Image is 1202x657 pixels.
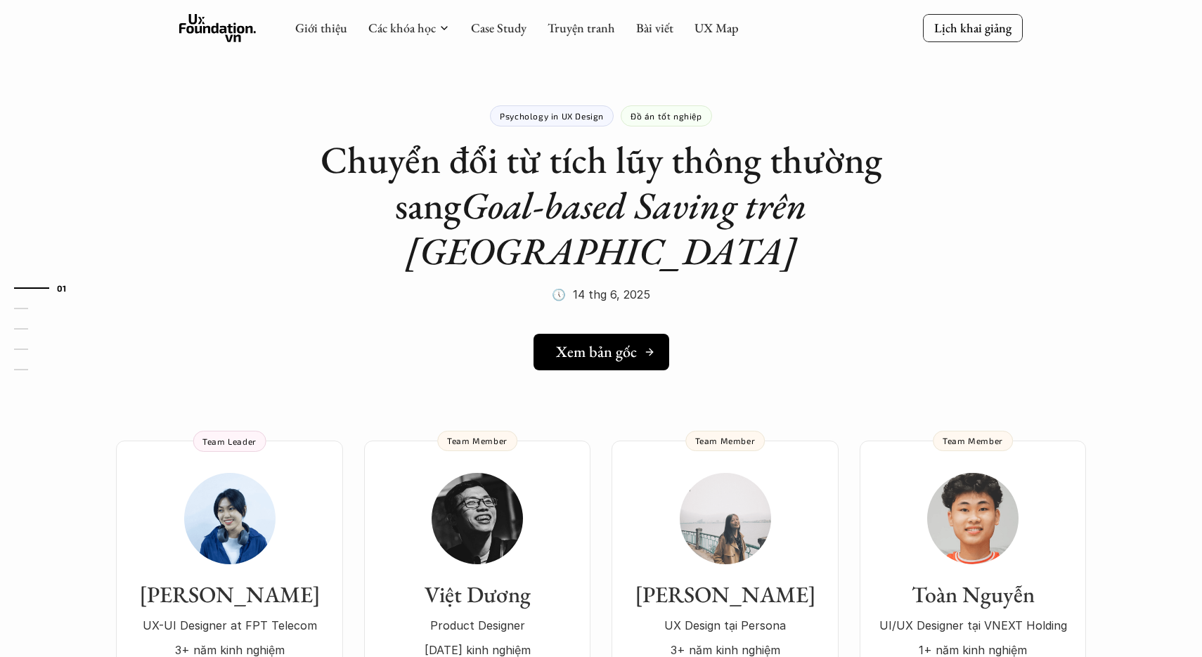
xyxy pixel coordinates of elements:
a: Xem bản gốc [534,334,669,370]
p: UX Design tại Persona [626,615,825,636]
p: Team Member [695,436,756,445]
em: Goal-based Saving trên [GEOGRAPHIC_DATA] [406,181,815,275]
p: Team Member [943,436,1003,445]
p: UX-UI Designer at FPT Telecom [130,615,329,636]
p: Lịch khai giảng [934,20,1012,36]
a: 01 [14,280,81,297]
p: 🕔 14 thg 6, 2025 [552,284,650,305]
h3: Việt Dương [378,581,576,608]
a: Các khóa học [368,20,436,36]
p: Product Designer [378,615,576,636]
h5: Xem bản gốc [556,343,637,361]
a: Lịch khai giảng [923,14,1023,41]
a: Giới thiệu [295,20,347,36]
a: UX Map [694,20,739,36]
h3: [PERSON_NAME] [130,581,329,608]
p: Psychology in UX Design [500,111,604,121]
h3: [PERSON_NAME] [626,581,825,608]
p: Đồ án tốt nghiệp [631,111,702,121]
a: Truyện tranh [548,20,615,36]
a: Case Study [471,20,526,36]
a: Bài viết [636,20,673,36]
p: Team Member [447,436,508,445]
h3: Toàn Nguyễn [874,581,1072,608]
strong: 01 [57,282,67,292]
p: UI/UX Designer tại VNEXT Holding [874,615,1072,636]
h1: Chuyển đổi từ tích lũy thông thường sang [320,137,882,273]
p: Team Leader [202,436,257,446]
